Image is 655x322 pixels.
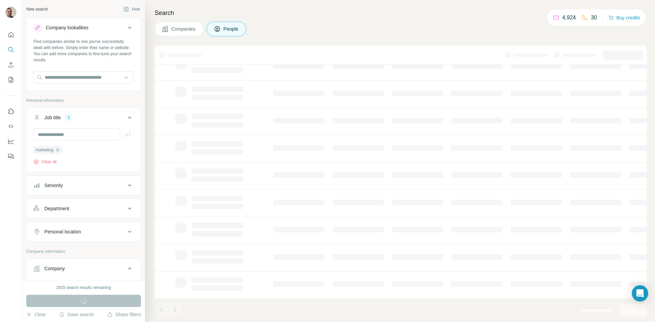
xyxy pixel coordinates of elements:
img: Avatar [5,7,16,18]
div: Seniority [44,182,63,189]
div: 1925 search results remaining [56,285,111,291]
button: Clear [26,311,46,318]
span: marketing [35,147,54,153]
button: Feedback [5,150,16,163]
div: Company lookalikes [46,24,88,31]
div: Open Intercom Messenger [632,285,648,302]
div: Personal location [44,228,81,235]
span: People [223,26,239,32]
div: Department [44,205,69,212]
button: Clear all [33,159,57,165]
div: Job title [44,114,61,121]
button: My lists [5,74,16,86]
button: Personal location [27,224,141,240]
button: Department [27,200,141,217]
div: Select a company name or website [33,279,134,288]
div: New search [26,6,48,12]
div: Company [44,265,65,272]
button: Use Surfe on LinkedIn [5,105,16,118]
button: Seniority [27,177,141,194]
button: Company lookalikes [27,19,141,39]
p: 30 [591,14,597,22]
p: 4,924 [562,14,576,22]
button: Job title1 [27,109,141,128]
button: Share filters [107,311,141,318]
button: Save search [59,311,94,318]
button: Search [5,44,16,56]
button: Hide [119,4,145,14]
button: Buy credits [608,13,640,22]
button: Quick start [5,29,16,41]
button: Company [27,260,141,279]
button: Use Surfe API [5,120,16,133]
h4: Search [155,8,647,18]
button: Dashboard [5,135,16,148]
span: Companies [171,26,196,32]
p: Personal information [26,97,141,104]
div: 1 [65,114,73,121]
div: Find companies similar to one you've successfully dealt with before. Simply enter their name or w... [33,39,134,63]
p: Company information [26,248,141,255]
button: Enrich CSV [5,59,16,71]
